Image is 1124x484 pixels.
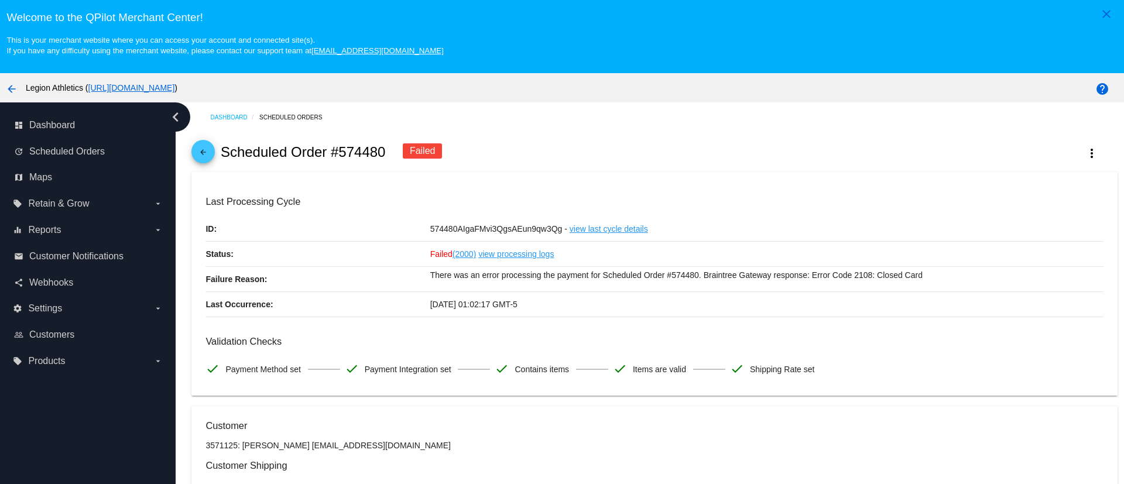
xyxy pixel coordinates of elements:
[205,292,430,317] p: Last Occurrence:
[205,420,1103,431] h3: Customer
[28,225,61,235] span: Reports
[205,196,1103,207] h3: Last Processing Cycle
[453,242,476,266] a: (2000)
[6,36,443,55] small: This is your merchant website where you can access your account and connected site(s). If you hav...
[205,362,220,376] mat-icon: check
[28,303,62,314] span: Settings
[205,242,430,266] p: Status:
[29,329,74,340] span: Customers
[259,108,333,126] a: Scheduled Orders
[14,116,163,135] a: dashboard Dashboard
[14,147,23,156] i: update
[225,357,300,382] span: Payment Method set
[1099,7,1113,21] mat-icon: close
[14,278,23,287] i: share
[1095,82,1109,96] mat-icon: help
[29,146,105,157] span: Scheduled Orders
[495,362,509,376] mat-icon: check
[153,199,163,208] i: arrow_drop_down
[365,357,451,382] span: Payment Integration set
[210,108,259,126] a: Dashboard
[14,325,163,344] a: people_outline Customers
[205,267,430,291] p: Failure Reason:
[13,199,22,208] i: local_offer
[13,225,22,235] i: equalizer
[403,143,443,159] div: Failed
[430,267,1104,283] p: There was an error processing the payment for Scheduled Order #574480. Braintree Gateway response...
[153,225,163,235] i: arrow_drop_down
[14,273,163,292] a: share Webhooks
[430,224,567,234] span: 574480AIgaFMvi3QgsAEun9qw3Qg -
[311,46,444,55] a: [EMAIL_ADDRESS][DOMAIN_NAME]
[153,356,163,366] i: arrow_drop_down
[478,242,554,266] a: view processing logs
[28,198,89,209] span: Retain & Grow
[430,300,518,309] span: [DATE] 01:02:17 GMT-5
[205,336,1103,347] h3: Validation Checks
[196,148,210,162] mat-icon: arrow_back
[221,144,386,160] h2: Scheduled Order #574480
[205,441,1103,450] p: 3571125: [PERSON_NAME] [EMAIL_ADDRESS][DOMAIN_NAME]
[515,357,569,382] span: Contains items
[14,247,163,266] a: email Customer Notifications
[28,356,65,366] span: Products
[13,304,22,313] i: settings
[613,362,627,376] mat-icon: check
[29,172,52,183] span: Maps
[14,142,163,161] a: update Scheduled Orders
[5,82,19,96] mat-icon: arrow_back
[205,217,430,241] p: ID:
[730,362,744,376] mat-icon: check
[14,121,23,130] i: dashboard
[345,362,359,376] mat-icon: check
[88,83,175,92] a: [URL][DOMAIN_NAME]
[14,168,163,187] a: map Maps
[14,252,23,261] i: email
[29,120,75,131] span: Dashboard
[430,249,477,259] span: Failed
[6,11,1117,24] h3: Welcome to the QPilot Merchant Center!
[29,251,124,262] span: Customer Notifications
[153,304,163,313] i: arrow_drop_down
[633,357,686,382] span: Items are valid
[166,108,185,126] i: chevron_left
[205,460,1103,471] h3: Customer Shipping
[750,357,815,382] span: Shipping Rate set
[14,173,23,182] i: map
[26,83,177,92] span: Legion Athletics ( )
[570,217,648,241] a: view last cycle details
[1085,146,1099,160] mat-icon: more_vert
[13,356,22,366] i: local_offer
[29,277,73,288] span: Webhooks
[14,330,23,339] i: people_outline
